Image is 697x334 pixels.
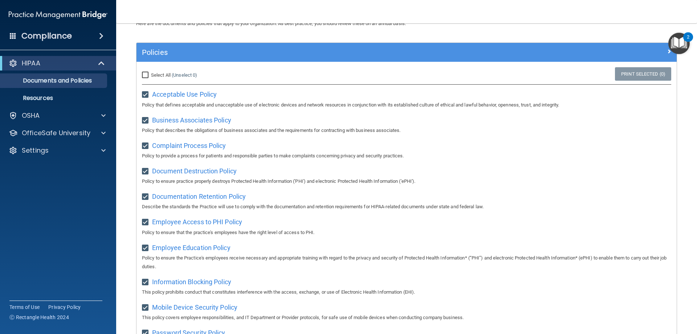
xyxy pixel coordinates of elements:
[21,31,72,41] h4: Compliance
[142,313,671,322] p: This policy covers employee responsibilities, and IT Department or Provider protocols, for safe u...
[9,59,105,68] a: HIPAA
[5,77,104,84] p: Documents and Policies
[9,111,106,120] a: OSHA
[152,167,237,175] span: Document Destruction Policy
[152,116,231,124] span: Business Associates Policy
[142,126,671,135] p: Policy that describes the obligations of business associates and the requirements for contracting...
[152,218,242,226] span: Employee Access to PHI Policy
[142,228,671,237] p: Policy to ensure that the practice's employees have the right level of access to PHI.
[22,129,90,137] p: OfficeSafe University
[687,37,689,47] div: 2
[142,202,671,211] p: Describe the standards the Practice will use to comply with the documentation and retention requi...
[142,101,671,109] p: Policy that defines acceptable and unacceptable use of electronic devices and network resources i...
[9,146,106,155] a: Settings
[668,33,690,54] button: Open Resource Center, 2 new notifications
[142,254,671,271] p: Policy to ensure the Practice's employees receive necessary and appropriate training with regard ...
[48,303,81,311] a: Privacy Policy
[152,303,237,311] span: Mobile Device Security Policy
[22,59,40,68] p: HIPAA
[152,193,246,200] span: Documentation Retention Policy
[151,72,171,78] span: Select All
[5,94,104,102] p: Resources
[9,303,40,311] a: Terms of Use
[142,48,536,56] h5: Policies
[142,288,671,297] p: This policy prohibits conduct that constitutes interference with the access, exchange, or use of ...
[615,67,671,81] a: Print Selected (0)
[9,314,69,321] span: Ⓒ Rectangle Health 2024
[9,129,106,137] a: OfficeSafe University
[142,72,150,78] input: Select All (Unselect 0)
[142,152,671,160] p: Policy to provide a process for patients and responsible parties to make complaints concerning pr...
[152,142,226,149] span: Complaint Process Policy
[142,177,671,186] p: Policy to ensure practice properly destroys Protected Health Information ('PHI') and electronic P...
[172,72,197,78] a: (Unselect 0)
[22,111,40,120] p: OSHA
[152,90,217,98] span: Acceptable Use Policy
[152,244,231,251] span: Employee Education Policy
[142,47,671,58] a: Policies
[22,146,49,155] p: Settings
[571,282,688,311] iframe: Drift Widget Chat Controller
[9,8,107,22] img: PMB logo
[152,278,231,286] span: Information Blocking Policy
[136,21,406,26] span: Here are the documents and policies that apply to your organization. As best practice, you should...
